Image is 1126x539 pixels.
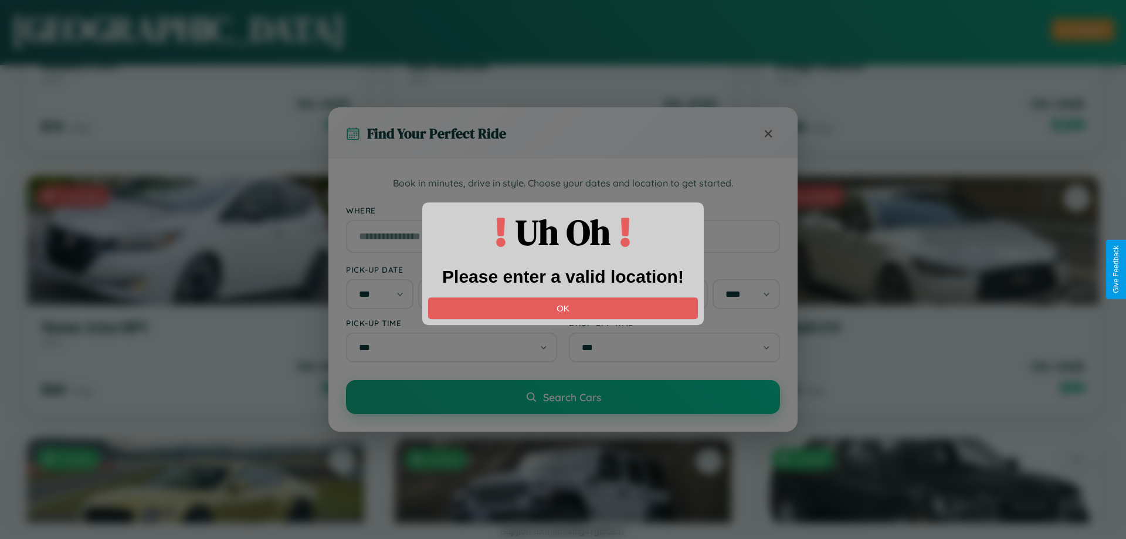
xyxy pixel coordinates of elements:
label: Drop-off Time [569,318,780,328]
label: Pick-up Time [346,318,557,328]
label: Pick-up Date [346,265,557,274]
p: Book in minutes, drive in style. Choose your dates and location to get started. [346,176,780,191]
label: Where [346,205,780,215]
span: Search Cars [543,391,601,404]
label: Drop-off Date [569,265,780,274]
h3: Find Your Perfect Ride [367,124,506,143]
